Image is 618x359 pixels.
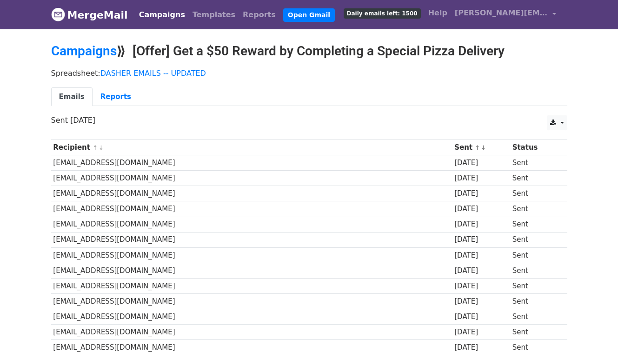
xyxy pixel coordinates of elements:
th: Sent [452,140,510,155]
td: Sent [510,201,560,217]
td: Sent [510,247,560,263]
div: [DATE] [454,250,508,261]
div: [DATE] [454,266,508,276]
td: Sent [510,232,560,247]
div: [DATE] [454,219,508,230]
h2: ⟫ [Offer] Get a $50 Reward by Completing a Special Pizza Delivery [51,43,567,59]
td: Sent [510,340,560,355]
a: Emails [51,87,93,106]
div: [DATE] [454,312,508,322]
td: Sent [510,309,560,325]
img: MergeMail logo [51,7,65,21]
div: [DATE] [454,158,508,168]
a: ↑ [93,144,98,151]
td: Sent [510,294,560,309]
td: Sent [510,171,560,186]
a: Campaigns [51,43,117,59]
a: ↓ [481,144,486,151]
td: [EMAIL_ADDRESS][DOMAIN_NAME] [51,309,452,325]
p: Sent [DATE] [51,115,567,125]
div: [DATE] [454,281,508,292]
a: ↓ [99,144,104,151]
td: Sent [510,278,560,293]
div: [DATE] [454,296,508,307]
span: [PERSON_NAME][EMAIL_ADDRESS][PERSON_NAME][DOMAIN_NAME] [455,7,548,19]
td: Sent [510,155,560,171]
a: Templates [189,6,239,24]
td: [EMAIL_ADDRESS][DOMAIN_NAME] [51,247,452,263]
a: Campaigns [135,6,189,24]
td: [EMAIL_ADDRESS][DOMAIN_NAME] [51,232,452,247]
td: [EMAIL_ADDRESS][DOMAIN_NAME] [51,263,452,278]
a: Help [425,4,451,22]
td: [EMAIL_ADDRESS][DOMAIN_NAME] [51,201,452,217]
th: Status [510,140,560,155]
td: [EMAIL_ADDRESS][DOMAIN_NAME] [51,278,452,293]
a: DASHER EMAILS -- UPDATED [100,69,206,78]
a: Daily emails left: 1500 [340,4,425,22]
td: Sent [510,263,560,278]
td: Sent [510,325,560,340]
div: [DATE] [454,173,508,184]
a: Open Gmail [283,8,335,22]
div: [DATE] [454,204,508,214]
p: Spreadsheet: [51,68,567,78]
td: [EMAIL_ADDRESS][DOMAIN_NAME] [51,340,452,355]
div: [DATE] [454,188,508,199]
div: [DATE] [454,342,508,353]
div: [DATE] [454,234,508,245]
div: [DATE] [454,327,508,338]
td: [EMAIL_ADDRESS][DOMAIN_NAME] [51,325,452,340]
td: Sent [510,217,560,232]
a: Reports [93,87,139,106]
td: Sent [510,186,560,201]
a: Reports [239,6,279,24]
th: Recipient [51,140,452,155]
a: [PERSON_NAME][EMAIL_ADDRESS][PERSON_NAME][DOMAIN_NAME] [451,4,560,26]
td: [EMAIL_ADDRESS][DOMAIN_NAME] [51,171,452,186]
a: ↑ [475,144,480,151]
td: [EMAIL_ADDRESS][DOMAIN_NAME] [51,186,452,201]
td: [EMAIL_ADDRESS][DOMAIN_NAME] [51,217,452,232]
span: Daily emails left: 1500 [344,8,421,19]
a: MergeMail [51,5,128,25]
td: [EMAIL_ADDRESS][DOMAIN_NAME] [51,294,452,309]
td: [EMAIL_ADDRESS][DOMAIN_NAME] [51,155,452,171]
